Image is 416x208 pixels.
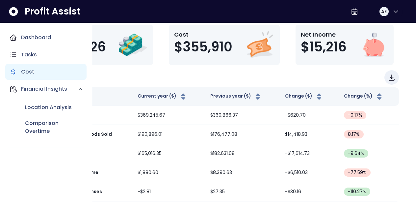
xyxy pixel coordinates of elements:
[205,163,280,182] td: $8,390.63
[25,119,83,135] p: Comparison Overtime
[132,163,205,182] td: $1,880.60
[348,131,360,138] span: 8.17 %
[21,85,78,93] p: Financial Insights
[21,51,37,59] p: Tasks
[210,93,262,101] button: Previous year ($)
[25,104,72,111] p: Location Analysis
[21,34,51,42] p: Dashboard
[132,125,205,144] td: $190,896.01
[301,39,347,55] span: $15,216
[21,68,34,76] p: Cost
[348,150,364,157] span: -9.64 %
[381,8,387,15] span: AE
[174,30,232,39] p: Cost
[205,182,280,201] td: $27.35
[280,163,338,182] td: -$6,510.03
[348,188,366,195] span: -110.27 %
[285,93,323,101] button: Change ($)
[280,125,338,144] td: $14,418.93
[205,125,280,144] td: $176,477.08
[174,39,232,55] span: $355,910
[348,169,367,176] span: -77.59 %
[359,30,388,60] img: Net Income
[384,70,399,85] button: Download
[132,182,205,201] td: -$2.81
[280,106,338,125] td: -$620.70
[301,30,347,39] p: Net Income
[280,144,338,163] td: -$17,614.73
[118,30,148,60] img: Revenue
[205,144,280,163] td: $182,631.08
[132,106,205,125] td: $369,245.67
[205,106,280,125] td: $369,866.37
[138,93,187,101] button: Current year ($)
[280,182,338,201] td: -$30.16
[245,30,274,60] img: Cost
[348,112,362,119] span: -0.17 %
[344,93,383,101] button: Change (%)
[25,6,80,17] span: Profit Assist
[132,144,205,163] td: $165,016.35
